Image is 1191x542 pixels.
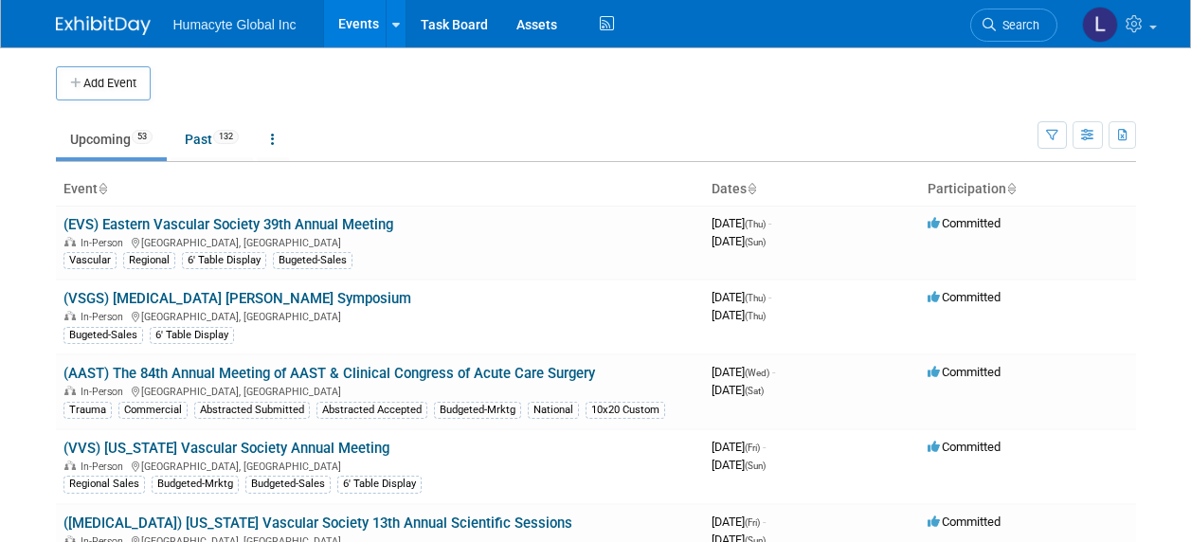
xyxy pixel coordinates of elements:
span: [DATE] [712,234,766,248]
img: In-Person Event [64,461,76,470]
div: Abstracted Submitted [194,402,310,419]
div: Bugeted-Sales [273,252,352,269]
span: 53 [132,130,153,144]
div: Trauma [63,402,112,419]
img: In-Person Event [64,237,76,246]
span: Committed [928,290,1001,304]
span: - [763,515,766,529]
span: (Sun) [745,237,766,247]
div: Budgeted-Mrktg [152,476,239,493]
th: Event [56,173,704,206]
img: In-Person Event [64,311,76,320]
a: Past132 [171,121,253,157]
span: Committed [928,440,1001,454]
div: [GEOGRAPHIC_DATA], [GEOGRAPHIC_DATA] [63,458,696,473]
a: Sort by Start Date [747,181,756,196]
span: (Wed) [745,368,769,378]
span: Committed [928,515,1001,529]
div: Abstracted Accepted [316,402,427,419]
span: [DATE] [712,383,764,397]
span: Humacyte Global Inc [173,17,297,32]
span: - [763,440,766,454]
span: [DATE] [712,290,771,304]
span: [DATE] [712,216,771,230]
div: Vascular [63,252,117,269]
span: - [768,216,771,230]
span: [DATE] [712,458,766,472]
span: [DATE] [712,440,766,454]
div: [GEOGRAPHIC_DATA], [GEOGRAPHIC_DATA] [63,234,696,249]
a: Search [970,9,1057,42]
img: In-Person Event [64,386,76,395]
span: [DATE] [712,365,775,379]
div: Bugeted-Sales [63,327,143,344]
span: In-Person [81,311,129,323]
img: Linda Hamilton [1082,7,1118,43]
div: Regional Sales [63,476,145,493]
span: [DATE] [712,308,766,322]
span: Committed [928,365,1001,379]
a: (AAST) The 84th Annual Meeting of AAST & Clinical Congress of Acute Care Surgery [63,365,595,382]
div: Commercial [118,402,188,419]
a: Sort by Participation Type [1006,181,1016,196]
th: Participation [920,173,1136,206]
div: 6' Table Display [337,476,422,493]
span: 132 [213,130,239,144]
span: In-Person [81,461,129,473]
div: 6' Table Display [150,327,234,344]
span: (Fri) [745,517,760,528]
span: (Thu) [745,311,766,321]
span: (Thu) [745,219,766,229]
span: In-Person [81,237,129,249]
span: (Thu) [745,293,766,303]
a: (VVS) [US_STATE] Vascular Society Annual Meeting [63,440,389,457]
span: - [768,290,771,304]
button: Add Event [56,66,151,100]
a: (EVS) Eastern Vascular Society 39th Annual Meeting [63,216,393,233]
img: ExhibitDay [56,16,151,35]
a: (VSGS) [MEDICAL_DATA] [PERSON_NAME] Symposium [63,290,411,307]
div: [GEOGRAPHIC_DATA], [GEOGRAPHIC_DATA] [63,383,696,398]
div: [GEOGRAPHIC_DATA], [GEOGRAPHIC_DATA] [63,308,696,323]
span: Search [996,18,1039,32]
div: Regional [123,252,175,269]
th: Dates [704,173,920,206]
span: In-Person [81,386,129,398]
div: 6' Table Display [182,252,266,269]
div: Budgeted-Sales [245,476,331,493]
a: ([MEDICAL_DATA]) [US_STATE] Vascular Society 13th Annual Scientific Sessions [63,515,572,532]
span: (Sun) [745,461,766,471]
a: Upcoming53 [56,121,167,157]
a: Sort by Event Name [98,181,107,196]
span: (Fri) [745,443,760,453]
span: Committed [928,216,1001,230]
div: Budgeted-Mrktg [434,402,521,419]
div: National [528,402,579,419]
span: [DATE] [712,515,766,529]
div: 10x20 Custom [586,402,665,419]
span: (Sat) [745,386,764,396]
span: - [772,365,775,379]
